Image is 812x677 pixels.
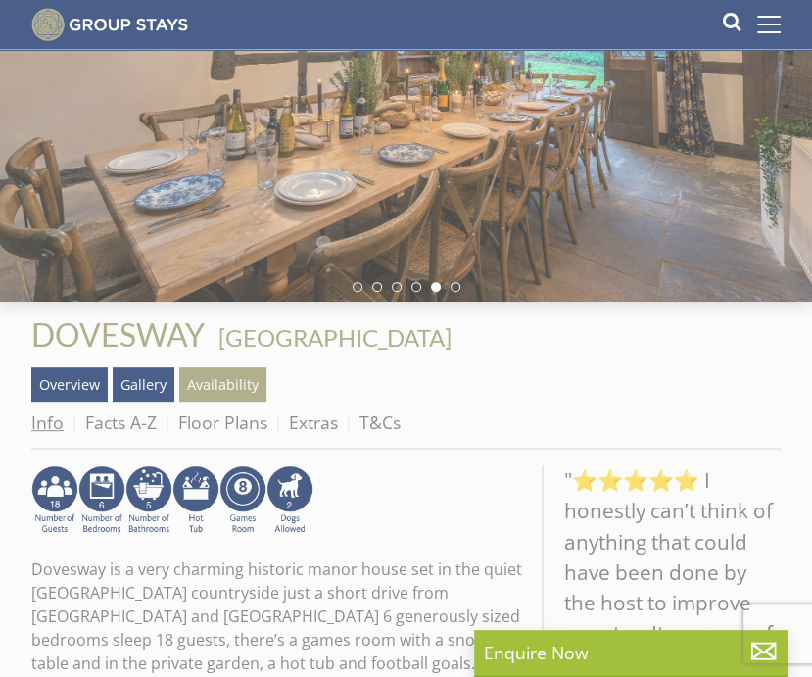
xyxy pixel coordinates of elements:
a: Floor Plans [178,411,267,434]
img: Group Stays [31,8,188,41]
img: AD_4nXf-8oxCLiO1v-Tx8_Zqu38Rt-EzaILLjxB59jX5GOj3IkRX8Ys0koo7r9yizahOh2Z6poEkKUxS9Hr5pvbrFaqaIpgW6... [31,465,78,536]
p: Enquire Now [484,640,778,665]
a: Info [31,411,64,434]
a: T&Cs [359,411,401,434]
span: DOVESWAY [31,315,205,354]
img: AD_4nXdrZMsjcYNLGsKuA84hRzvIbesVCpXJ0qqnwZoX5ch9Zjv73tWe4fnFRs2gJ9dSiUubhZXckSJX_mqrZBmYExREIfryF... [219,465,266,536]
a: Facts A-Z [85,411,157,434]
a: DOVESWAY [31,315,211,354]
a: Extras [289,411,338,434]
a: Gallery [113,367,174,401]
img: AD_4nXdxWG_VJzWvdcEgUAXGATx6wR9ALf-b3pO0Wv8JqPQicHBbIur_fycMGrCfvtJxUkL7_dC_Ih2A3VWjPzrEQCT_Y6-em... [125,465,172,536]
a: Availability [179,367,266,401]
span: - [211,323,452,352]
img: AD_4nXcpX5uDwed6-YChlrI2BYOgXwgg3aqYHOhRm0XfZB-YtQW2NrmeCr45vGAfVKUq4uWnc59ZmEsEzoF5o39EWARlT1ewO... [172,465,219,536]
img: AD_4nXfRzBlt2m0mIteXDhAcJCdmEApIceFt1SPvkcB48nqgTZkfMpQlDmULa47fkdYiHD0skDUgcqepViZHFLjVKS2LWHUqM... [78,465,125,536]
a: Overview [31,367,108,401]
img: AD_4nXe7_8LrJK20fD9VNWAdfykBvHkWcczWBt5QOadXbvIwJqtaRaRf-iI0SeDpMmH1MdC9T1Vy22FMXzzjMAvSuTB5cJ7z5... [266,465,313,536]
a: [GEOGRAPHIC_DATA] [218,323,452,352]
